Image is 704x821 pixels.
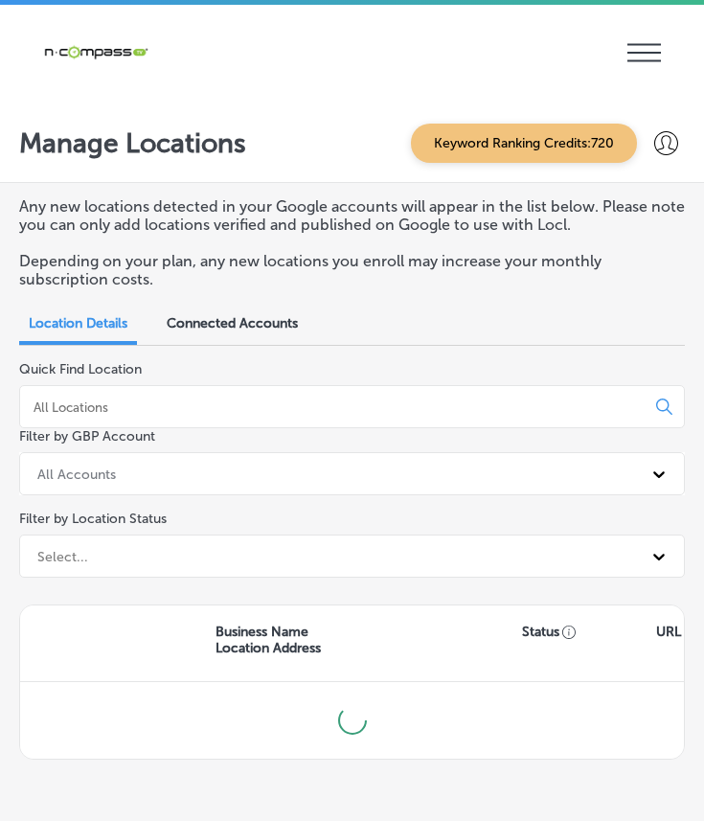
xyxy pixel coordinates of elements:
[19,361,142,377] label: Quick Find Location
[19,252,685,288] p: Depending on your plan, any new locations you enroll may increase your monthly subscription costs.
[216,624,321,656] p: Business Name Location Address
[411,124,637,163] span: Keyword Ranking Credits: 720
[19,197,685,234] p: Any new locations detected in your Google accounts will appear in the list below. Please note you...
[656,624,681,640] p: URL
[19,428,155,445] label: Filter by GBP Account
[43,43,148,61] img: 660ab0bf-5cc7-4cb8-ba1c-48b5ae0f18e60NCTV_CLogo_TV_Black_-500x88.png
[37,466,116,482] div: All Accounts
[522,624,656,640] p: Status
[19,511,167,527] label: Filter by Location Status
[32,399,641,416] input: All Locations
[19,127,246,159] p: Manage Locations
[37,548,88,564] div: Select...
[167,315,298,331] span: Connected Accounts
[29,315,127,331] span: Location Details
